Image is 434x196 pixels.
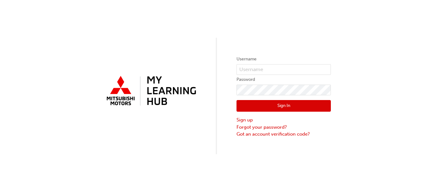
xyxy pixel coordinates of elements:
[236,124,331,131] a: Forgot your password?
[236,64,331,75] input: Username
[236,100,331,112] button: Sign In
[236,76,331,83] label: Password
[236,55,331,63] label: Username
[236,116,331,124] a: Sign up
[236,131,331,138] a: Got an account verification code?
[103,73,198,109] img: mmal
